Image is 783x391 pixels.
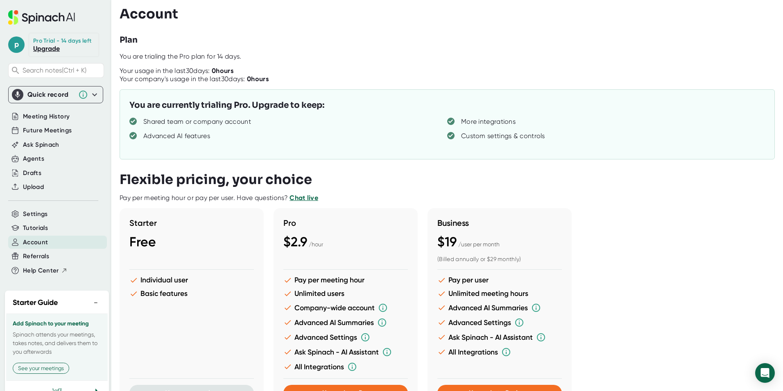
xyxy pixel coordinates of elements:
li: Advanced AI Summaries [437,303,562,313]
button: Help Center [23,266,68,275]
button: Meeting History [23,112,70,121]
span: / hour [309,241,323,248]
li: Pay per meeting hour [283,276,408,284]
h3: You are currently trialing Pro. Upgrade to keep: [129,99,324,111]
div: Your company's usage in the last 30 days: [120,75,269,83]
h3: Starter [129,218,254,228]
button: Settings [23,209,48,219]
button: Referrals [23,252,49,261]
li: Advanced AI Summaries [283,318,408,327]
li: Ask Spinach - AI Assistant [437,332,562,342]
b: 0 hours [212,67,233,75]
div: Shared team or company account [143,118,251,126]
div: Quick record [12,86,100,103]
b: 0 hours [247,75,269,83]
h3: Business [437,218,562,228]
li: Company-wide account [283,303,408,313]
span: Search notes (Ctrl + K) [23,66,102,74]
div: Custom settings & controls [461,132,545,140]
button: Tutorials [23,223,48,233]
h2: Starter Guide [13,297,58,308]
li: All Integrations [437,347,562,357]
div: You are trialing the Pro plan for 14 days. [120,52,783,61]
div: Pay per meeting hour or pay per user. Have questions? [120,194,318,202]
li: Unlimited users [283,289,408,298]
li: Advanced Settings [437,318,562,327]
div: (Billed annually or $29 monthly) [437,256,562,263]
li: Advanced Settings [283,332,408,342]
span: Help Center [23,266,59,275]
button: Ask Spinach [23,140,59,150]
a: Upgrade [33,45,60,52]
div: Advanced AI features [143,132,210,140]
div: More integrations [461,118,516,126]
li: Ask Spinach - AI Assistant [283,347,408,357]
span: $2.9 [283,234,307,250]
button: See your meetings [13,363,69,374]
button: Account [23,238,48,247]
h3: Pro [283,218,408,228]
button: Upload [23,182,44,192]
button: Drafts [23,168,41,178]
h3: Plan [120,34,138,46]
h3: Add Spinach to your meeting [13,321,101,327]
span: p [8,36,25,53]
div: Your usage in the last 30 days: [120,67,233,75]
li: Basic features [129,289,254,298]
div: Pro Trial - 14 days left [33,37,91,45]
a: Chat live [290,194,318,202]
h3: Account [120,6,178,22]
button: Agents [23,154,44,164]
div: Open Intercom Messenger [755,363,775,383]
h3: Flexible pricing, your choice [120,172,312,187]
li: Unlimited meeting hours [437,289,562,298]
p: Spinach attends your meetings, takes notes, and delivers them to you afterwards [13,330,101,356]
span: / user per month [458,241,500,248]
span: Free [129,234,156,250]
div: Quick record [27,91,74,99]
li: Individual user [129,276,254,284]
button: − [91,297,101,309]
span: $19 [437,234,457,250]
li: All Integrations [283,362,408,372]
li: Pay per user [437,276,562,284]
button: Future Meetings [23,126,72,135]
